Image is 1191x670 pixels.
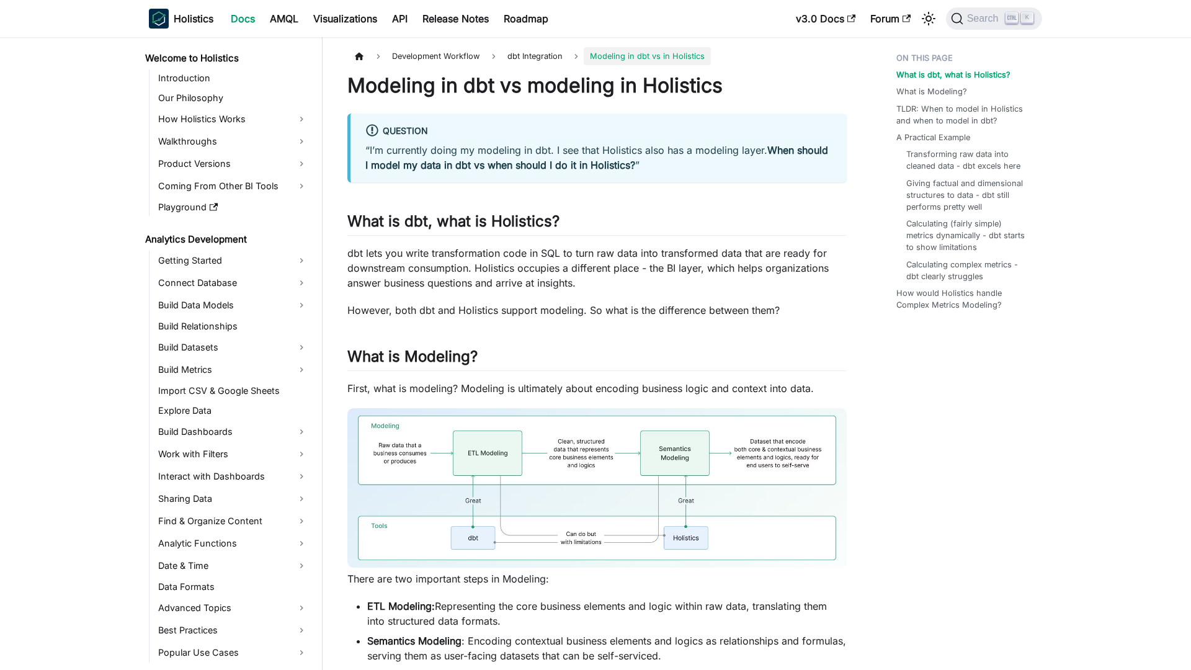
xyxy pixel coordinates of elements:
[154,132,311,151] a: Walkthroughs
[154,402,311,419] a: Explore Data
[154,69,311,87] a: Introduction
[385,9,415,29] a: API
[367,599,847,628] li: Representing the core business elements and logic within raw data, translating them into structur...
[154,578,311,596] a: Data Formats
[154,382,311,400] a: Import CSV & Google Sheets
[262,9,306,29] a: AMQL
[906,148,1030,172] a: Transforming raw data into cleaned data - dbt excels here
[347,347,847,371] h2: What is Modeling?
[365,143,832,172] p: “I’m currently doing my modeling in dbt. I see that Holistics also has a modeling layer. ”
[154,511,311,531] a: Find & Organize Content
[906,259,1030,282] a: Calculating complex metrics - dbt clearly struggles
[306,9,385,29] a: Visualizations
[896,70,1010,79] strong: What is dbt, what is Holistics?
[906,218,1030,254] a: Calculating (fairly simple) metrics dynamically - dbt starts to show limitations
[154,337,311,357] a: Build Datasets
[347,47,371,65] a: Home page
[154,154,311,174] a: Product Versions
[365,123,832,140] div: Question
[154,422,311,442] a: Build Dashboards
[365,144,828,171] strong: When should I model my data in dbt vs when should I do it in Holistics?
[149,9,169,29] img: Holistics
[347,246,847,290] p: dbt lets you write transformation code in SQL to turn raw data into transformed data that are rea...
[906,177,1030,213] a: Giving factual and dimensional structures to data - dbt still performs pretty well
[347,212,560,230] strong: What is dbt, what is Holistics?
[174,11,213,26] b: Holistics
[367,635,462,647] strong: Semantics Modeling
[347,408,847,568] img: modeling-modeling-in-dbt-vs-holistics
[863,9,918,29] a: Forum
[154,556,311,576] a: Date & Time
[507,51,563,61] span: dbt Integration
[367,633,847,663] li: : Encoding contextual business elements and logics as relationships and formulas, serving them as...
[154,643,311,663] a: Popular Use Cases
[154,109,311,129] a: How Holistics Works
[896,69,1010,81] a: What is dbt, what is Holistics?
[896,103,1035,127] a: TLDR: When to model in Holistics and when to model in dbt?
[154,467,311,486] a: Interact with Dashboards
[347,381,847,396] p: First, what is modeling? Modeling is ultimately about encoding business logic and context into data.
[154,534,311,553] a: Analytic Functions
[154,89,311,107] a: Our Philosophy
[154,295,311,315] a: Build Data Models
[896,132,970,143] a: A Practical Example
[154,360,311,380] a: Build Metrics
[154,489,311,509] a: Sharing Data
[386,47,486,65] span: Development Workflow
[963,13,1006,24] span: Search
[415,9,496,29] a: Release Notes
[367,600,435,612] strong: ETL Modeling:
[154,199,311,216] a: Playground
[946,7,1042,30] button: Search (Ctrl+K)
[347,571,847,586] p: There are two important steps in Modeling:
[347,303,847,318] p: However, both dbt and Holistics support modeling. So what is the difference between them?
[154,251,311,270] a: Getting Started
[223,9,262,29] a: Docs
[896,86,967,97] a: What is Modeling?
[154,620,311,640] a: Best Practices
[141,50,311,67] a: Welcome to Holistics
[154,273,311,293] a: Connect Database
[149,9,213,29] a: HolisticsHolistics
[141,231,311,248] a: Analytics Development
[347,47,847,65] nav: Breadcrumbs
[896,287,1035,311] a: How would Holistics handle Complex Metrics Modeling?
[154,176,311,196] a: Coming From Other BI Tools
[919,9,939,29] button: Switch between dark and light mode (currently light mode)
[501,47,569,65] a: dbt Integration
[136,37,323,670] nav: Docs sidebar
[496,9,556,29] a: Roadmap
[1021,12,1033,24] kbd: K
[347,73,847,98] h1: Modeling in dbt vs modeling in Holistics
[154,444,311,464] a: Work with Filters
[154,598,311,618] a: Advanced Topics
[584,47,711,65] span: Modeling in dbt vs in Holistics
[788,9,863,29] a: v3.0 Docs
[154,318,311,335] a: Build Relationships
